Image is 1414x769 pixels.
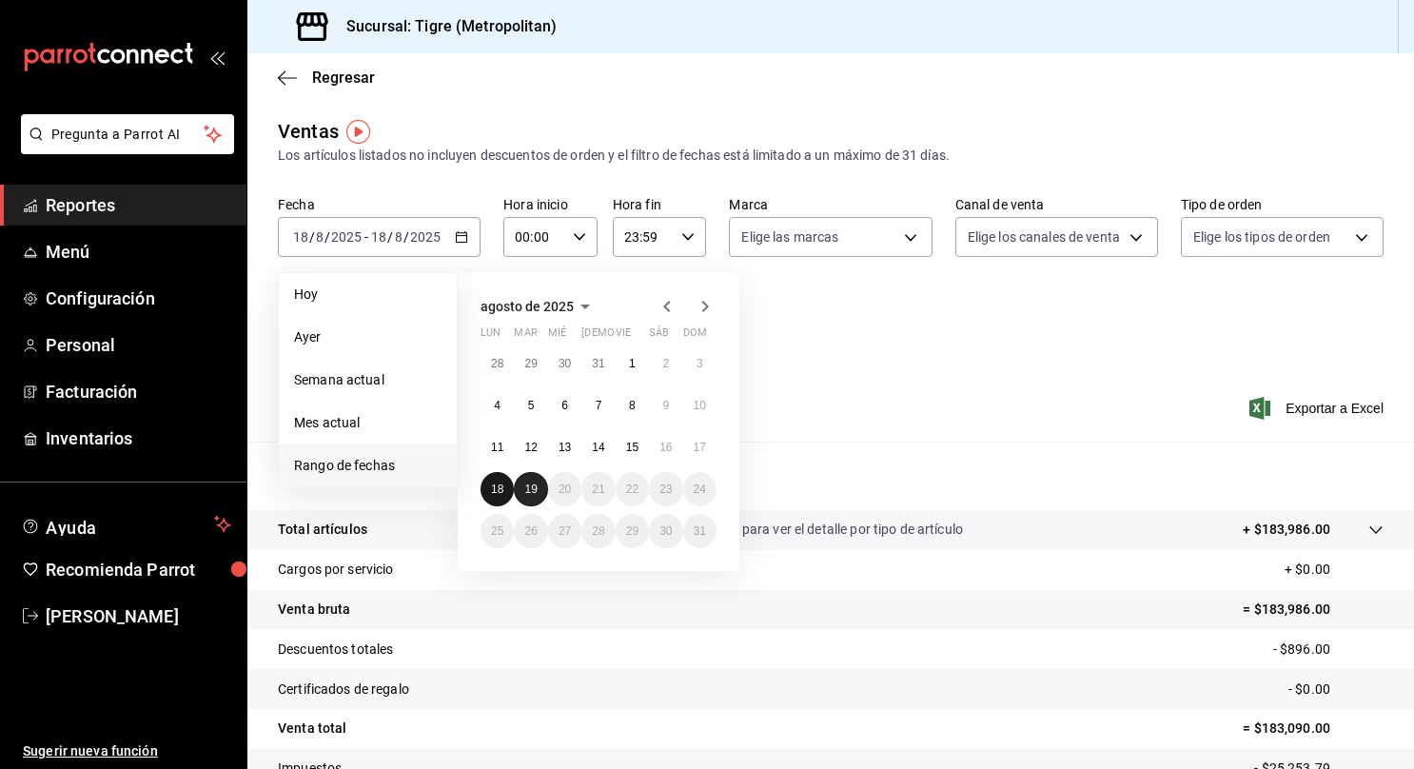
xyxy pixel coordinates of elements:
[309,229,315,245] span: /
[481,346,514,381] button: 28 de julio de 2025
[659,483,672,496] abbr: 23 de agosto de 2025
[592,357,604,370] abbr: 31 de julio de 2025
[596,399,602,412] abbr: 7 de agosto de 2025
[559,441,571,454] abbr: 13 de agosto de 2025
[659,524,672,538] abbr: 30 de agosto de 2025
[616,388,649,423] button: 8 de agosto de 2025
[524,357,537,370] abbr: 29 de julio de 2025
[394,229,403,245] input: --
[278,464,1384,487] p: Resumen
[292,229,309,245] input: --
[1243,520,1330,540] p: + $183,986.00
[629,399,636,412] abbr: 8 de agosto de 2025
[1243,719,1384,739] p: = $183,090.00
[592,441,604,454] abbr: 14 de agosto de 2025
[613,198,707,211] label: Hora fin
[694,399,706,412] abbr: 10 de agosto de 2025
[581,388,615,423] button: 7 de agosto de 2025
[23,741,231,761] span: Sugerir nueva función
[662,399,669,412] abbr: 9 de agosto de 2025
[315,229,324,245] input: --
[346,120,370,144] button: Tooltip marker
[46,425,231,451] span: Inventarios
[330,229,363,245] input: ----
[21,114,234,154] button: Pregunta a Parrot AI
[649,430,682,464] button: 16 de agosto de 2025
[683,514,717,548] button: 31 de agosto de 2025
[649,514,682,548] button: 30 de agosto de 2025
[503,198,598,211] label: Hora inicio
[278,146,1384,166] div: Los artículos listados no incluyen descuentos de orden y el filtro de fechas está limitado a un m...
[46,332,231,358] span: Personal
[494,399,501,412] abbr: 4 de agosto de 2025
[629,357,636,370] abbr: 1 de agosto de 2025
[559,483,571,496] abbr: 20 de agosto de 2025
[694,524,706,538] abbr: 31 de agosto de 2025
[46,557,231,582] span: Recomienda Parrot
[409,229,442,245] input: ----
[481,388,514,423] button: 4 de agosto de 2025
[581,472,615,506] button: 21 de agosto de 2025
[481,472,514,506] button: 18 de agosto de 2025
[278,560,394,580] p: Cargos por servicio
[616,430,649,464] button: 15 de agosto de 2025
[514,346,547,381] button: 29 de julio de 2025
[649,326,669,346] abbr: sábado
[592,524,604,538] abbr: 28 de agosto de 2025
[659,441,672,454] abbr: 16 de agosto de 2025
[955,198,1158,211] label: Canal de venta
[683,326,707,346] abbr: domingo
[312,69,375,87] span: Regresar
[1273,640,1384,660] p: - $896.00
[46,379,231,404] span: Facturación
[294,456,442,476] span: Rango de fechas
[626,441,638,454] abbr: 15 de agosto de 2025
[524,483,537,496] abbr: 19 de agosto de 2025
[626,524,638,538] abbr: 29 de agosto de 2025
[294,413,442,433] span: Mes actual
[548,388,581,423] button: 6 de agosto de 2025
[481,430,514,464] button: 11 de agosto de 2025
[491,357,503,370] abbr: 28 de julio de 2025
[294,327,442,347] span: Ayer
[481,299,574,314] span: agosto de 2025
[683,472,717,506] button: 24 de agosto de 2025
[581,326,694,346] abbr: jueves
[649,388,682,423] button: 9 de agosto de 2025
[968,227,1120,246] span: Elige los canales de venta
[278,640,393,660] p: Descuentos totales
[278,520,367,540] p: Total artículos
[581,514,615,548] button: 28 de agosto de 2025
[278,600,350,620] p: Venta bruta
[683,346,717,381] button: 3 de agosto de 2025
[616,326,631,346] abbr: viernes
[481,514,514,548] button: 25 de agosto de 2025
[1288,680,1384,700] p: - $0.00
[278,719,346,739] p: Venta total
[729,198,932,211] label: Marca
[616,472,649,506] button: 22 de agosto de 2025
[46,513,206,536] span: Ayuda
[491,483,503,496] abbr: 18 de agosto de 2025
[1193,227,1330,246] span: Elige los tipos de orden
[209,49,225,65] button: open_drawer_menu
[294,370,442,390] span: Semana actual
[683,430,717,464] button: 17 de agosto de 2025
[559,357,571,370] abbr: 30 de julio de 2025
[581,430,615,464] button: 14 de agosto de 2025
[13,138,234,158] a: Pregunta a Parrot AI
[46,192,231,218] span: Reportes
[561,399,568,412] abbr: 6 de agosto de 2025
[524,441,537,454] abbr: 12 de agosto de 2025
[364,229,368,245] span: -
[491,441,503,454] abbr: 11 de agosto de 2025
[616,514,649,548] button: 29 de agosto de 2025
[626,483,638,496] abbr: 22 de agosto de 2025
[278,198,481,211] label: Fecha
[548,514,581,548] button: 27 de agosto de 2025
[46,286,231,311] span: Configuración
[514,472,547,506] button: 19 de agosto de 2025
[694,483,706,496] abbr: 24 de agosto de 2025
[403,229,409,245] span: /
[46,603,231,629] span: [PERSON_NAME]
